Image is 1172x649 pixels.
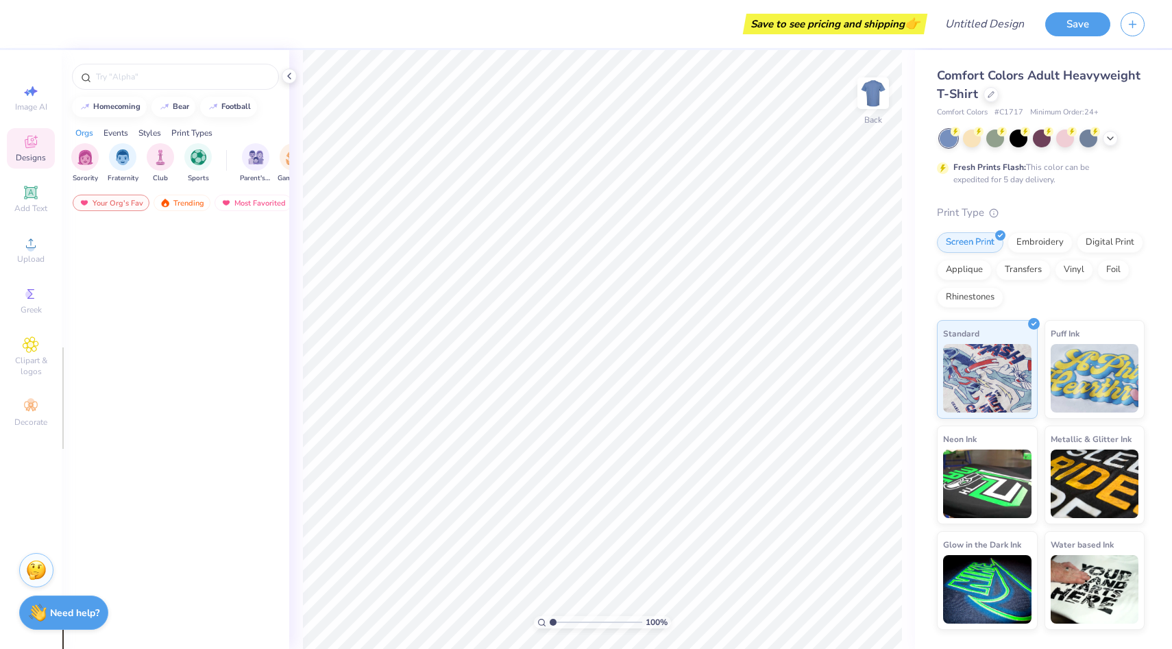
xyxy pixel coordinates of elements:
button: filter button [278,143,309,184]
div: Digital Print [1077,232,1143,253]
div: bear [173,103,189,110]
div: Events [103,127,128,139]
div: Vinyl [1055,260,1093,280]
span: Comfort Colors Adult Heavyweight T-Shirt [937,67,1140,102]
div: filter for Club [147,143,174,184]
img: Game Day Image [286,149,302,165]
input: Try "Alpha" [95,70,270,84]
span: Metallic & Glitter Ink [1051,432,1132,446]
button: football [200,97,257,117]
span: Parent's Weekend [240,173,271,184]
span: Neon Ink [943,432,977,446]
div: Orgs [75,127,93,139]
strong: Fresh Prints Flash: [953,162,1026,173]
div: Styles [138,127,161,139]
img: Water based Ink [1051,555,1139,624]
div: filter for Game Day [278,143,309,184]
img: most_fav.gif [79,198,90,208]
span: Club [153,173,168,184]
img: Puff Ink [1051,344,1139,413]
div: filter for Parent's Weekend [240,143,271,184]
div: Rhinestones [937,287,1003,308]
div: Foil [1097,260,1130,280]
img: trend_line.gif [208,103,219,111]
img: Parent's Weekend Image [248,149,264,165]
input: Untitled Design [934,10,1035,38]
span: Game Day [278,173,309,184]
div: This color can be expedited for 5 day delivery. [953,161,1122,186]
div: Your Org's Fav [73,195,149,211]
img: Glow in the Dark Ink [943,555,1031,624]
div: Screen Print [937,232,1003,253]
span: Comfort Colors [937,107,988,119]
button: Save [1045,12,1110,36]
span: # C1717 [994,107,1023,119]
div: homecoming [93,103,141,110]
span: Puff Ink [1051,326,1079,341]
img: Standard [943,344,1031,413]
img: trend_line.gif [80,103,90,111]
div: Most Favorited [215,195,292,211]
img: trend_line.gif [159,103,170,111]
span: Minimum Order: 24 + [1030,107,1099,119]
span: Standard [943,326,979,341]
span: Clipart & logos [7,355,55,377]
span: 👉 [905,15,920,32]
span: Fraternity [108,173,138,184]
span: Upload [17,254,45,265]
span: Image AI [15,101,47,112]
button: filter button [108,143,138,184]
div: football [221,103,251,110]
img: Neon Ink [943,450,1031,518]
img: trending.gif [160,198,171,208]
img: Sports Image [191,149,206,165]
div: filter for Sports [184,143,212,184]
div: Embroidery [1008,232,1073,253]
span: Designs [16,152,46,163]
div: Applique [937,260,992,280]
div: Save to see pricing and shipping [746,14,924,34]
button: filter button [147,143,174,184]
span: Add Text [14,203,47,214]
button: filter button [71,143,99,184]
div: Print Type [937,205,1145,221]
button: filter button [184,143,212,184]
button: bear [151,97,195,117]
span: Sorority [73,173,98,184]
img: Back [859,79,887,107]
img: Club Image [153,149,168,165]
div: filter for Sorority [71,143,99,184]
img: Metallic & Glitter Ink [1051,450,1139,518]
img: most_fav.gif [221,198,232,208]
span: Water based Ink [1051,537,1114,552]
span: 100 % [646,616,668,628]
img: Sorority Image [77,149,93,165]
strong: Need help? [50,607,99,620]
div: Print Types [171,127,212,139]
div: Trending [154,195,210,211]
div: filter for Fraternity [108,143,138,184]
img: Fraternity Image [115,149,130,165]
div: Back [864,114,882,126]
div: Transfers [996,260,1051,280]
button: filter button [240,143,271,184]
span: Greek [21,304,42,315]
span: Decorate [14,417,47,428]
span: Glow in the Dark Ink [943,537,1021,552]
button: homecoming [72,97,147,117]
span: Sports [188,173,209,184]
